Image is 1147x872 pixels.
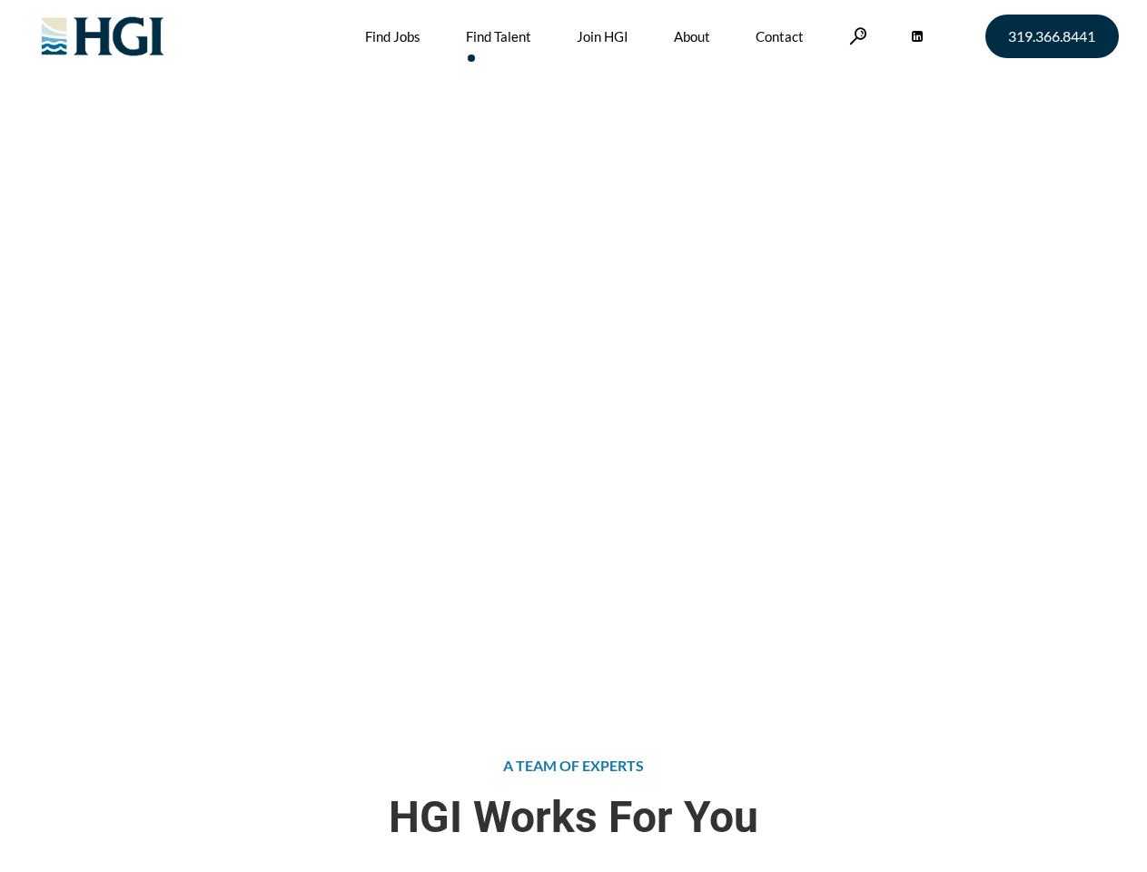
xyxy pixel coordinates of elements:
[215,248,253,265] a: Home
[215,248,329,265] span: »
[215,145,537,237] span: Attract the Right Talent
[849,27,867,45] a: Search
[260,248,329,265] span: Find Talent
[1008,29,1095,44] span: 319.366.8441
[503,757,644,774] span: A TEAM OF EXPERTS
[985,15,1119,58] a: 319.366.8441
[29,792,1119,842] span: HGI Works For You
